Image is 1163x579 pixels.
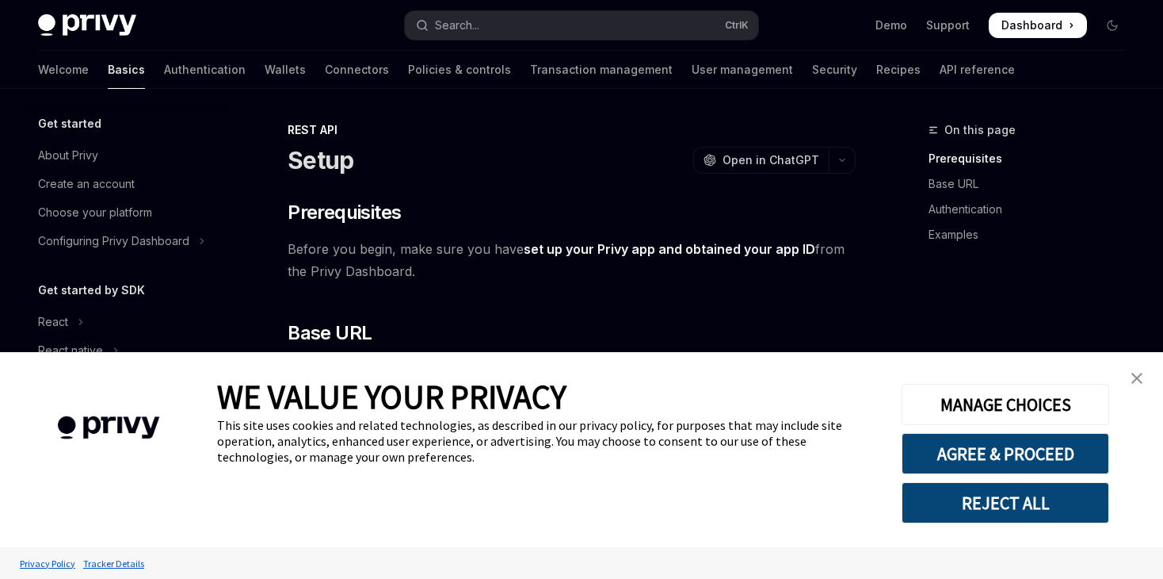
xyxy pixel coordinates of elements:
span: Before you begin, make sure you have from the Privy Dashboard. [288,238,856,282]
button: AGREE & PROCEED [902,433,1109,474]
span: Base URL [288,320,372,346]
a: Examples [928,222,1138,247]
a: Welcome [38,51,89,89]
a: close banner [1121,362,1153,394]
span: Prerequisites [288,200,401,225]
a: Demo [875,17,907,33]
button: Toggle React section [25,308,228,336]
a: Connectors [325,51,389,89]
a: Privacy Policy [16,550,79,577]
h5: Get started by SDK [38,281,145,300]
a: API reference [940,51,1015,89]
a: Authentication [928,197,1138,222]
div: Configuring Privy Dashboard [38,232,189,251]
div: React native [38,341,103,360]
a: Recipes [876,51,921,89]
a: Transaction management [530,51,673,89]
a: Create an account [25,170,228,198]
button: MANAGE CHOICES [902,384,1109,425]
button: Toggle Configuring Privy Dashboard section [25,227,228,255]
button: Toggle React native section [25,336,228,365]
div: Search... [435,16,479,35]
button: Open search [405,11,759,40]
img: company logo [24,393,193,462]
a: Prerequisites [928,146,1138,171]
div: Choose your platform [38,203,152,222]
button: Toggle dark mode [1100,13,1125,38]
button: REJECT ALL [902,482,1109,523]
div: Create an account [38,174,135,194]
span: WE VALUE YOUR PRIVACY [217,376,566,417]
img: close banner [1131,373,1142,384]
span: Ctrl K [725,19,749,32]
span: Dashboard [1001,17,1062,33]
div: React [38,313,68,332]
a: Basics [108,51,145,89]
h5: Get started [38,114,101,133]
span: Open in ChatGPT [723,152,819,168]
a: Dashboard [989,13,1087,38]
a: Tracker Details [79,550,148,577]
button: Open in ChatGPT [693,147,829,174]
a: Choose your platform [25,198,228,227]
a: Support [926,17,970,33]
a: Wallets [265,51,306,89]
a: Policies & controls [408,51,511,89]
img: dark logo [38,14,136,36]
div: REST API [288,122,856,138]
a: User management [692,51,793,89]
a: Authentication [164,51,246,89]
a: Base URL [928,171,1138,197]
a: set up your Privy app and obtained your app ID [524,241,815,258]
h1: Setup [288,146,353,174]
div: This site uses cookies and related technologies, as described in our privacy policy, for purposes... [217,417,878,465]
div: About Privy [38,146,98,165]
span: On this page [944,121,1016,140]
a: Security [812,51,857,89]
a: About Privy [25,141,228,170]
